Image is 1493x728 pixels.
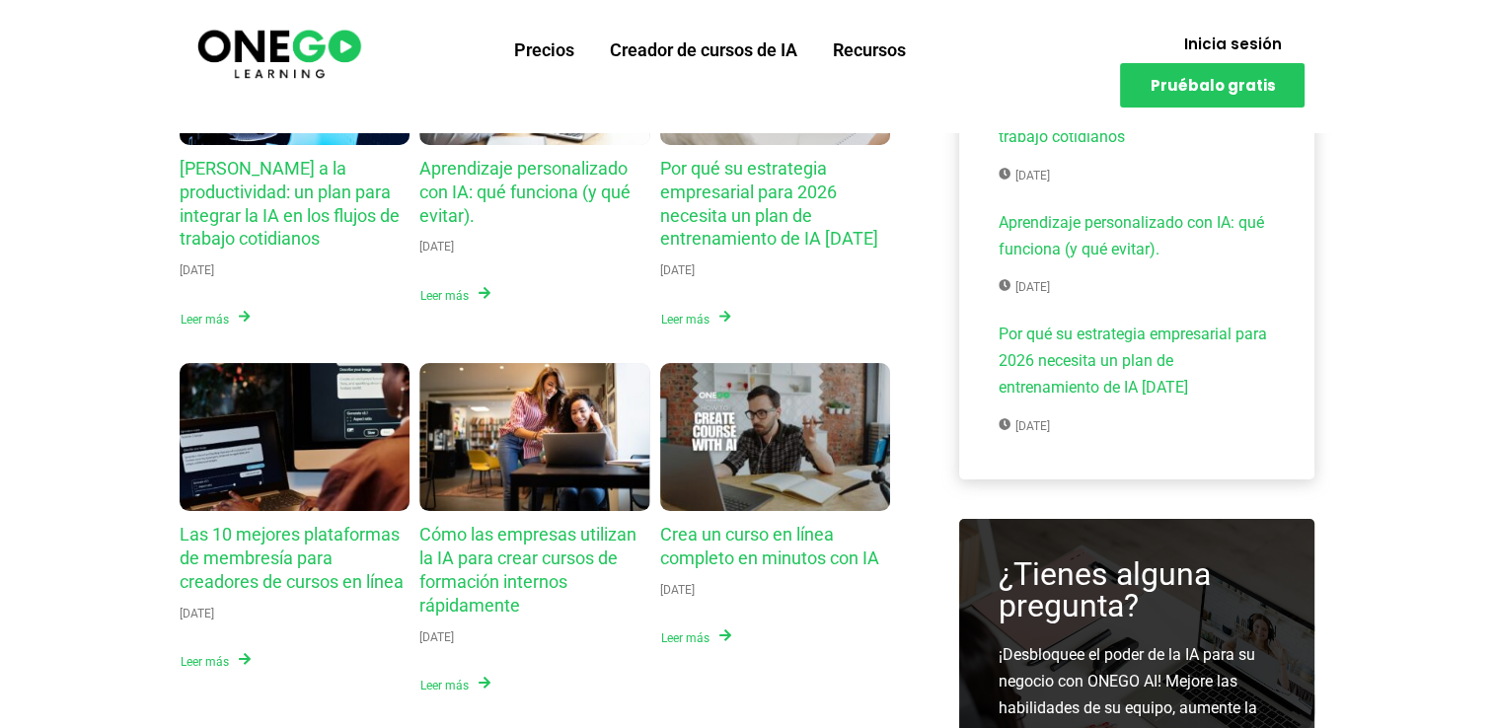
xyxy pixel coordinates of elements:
[1120,63,1305,108] a: Pruébalo gratis
[496,25,592,76] a: Precios
[419,524,636,615] a: Cómo las empresas utilizan la IA para crear cursos de formación internos rápidamente
[660,627,732,648] a: Leer más
[419,627,454,647] div: [DATE]
[1015,419,1050,433] font: [DATE]
[180,604,214,623] div: [DATE]
[180,524,404,592] a: Las 10 mejores plataformas de membresía para creadores de cursos en línea
[1183,36,1281,51] span: Inicia sesión
[660,309,732,329] a: Leer más
[419,675,491,695] a: Leer más
[420,679,469,692] font: Leer más
[419,158,631,226] a: Aprendizaje personalizado con IA: qué funciona (y qué evitar).
[592,25,815,76] a: Creador de cursos de IA
[180,309,252,329] a: Leer más
[1015,280,1050,294] font: [DATE]
[419,237,454,256] div: [DATE]
[999,558,1275,621] h3: ¿Tienes alguna pregunta?
[419,285,491,306] a: Leer más
[1150,78,1275,93] span: Pruébalo gratis
[660,363,891,511] a: Crea un curso en línea completo en minutos con IA
[660,524,879,568] a: Crea un curso en línea completo en minutos con IA
[660,260,695,280] div: [DATE]
[1015,169,1050,182] font: [DATE]
[815,25,924,76] a: Recursos
[420,289,469,303] font: Leer más
[180,363,411,511] a: Las 10 mejores plataformas de membresía para creadores de cursos en línea
[999,209,1275,267] span: Aprendizaje personalizado con IA: qué funciona (y qué evitar).
[999,321,1275,440] a: Por qué su estrategia empresarial para 2026 necesita un plan de entrenamiento de IA [DATE][DATE]
[180,260,214,280] div: [DATE]
[1159,25,1305,63] a: Inicia sesión
[181,312,229,326] font: Leer más
[419,363,650,511] a: Cómo las empresas utilizan la IA para crear cursos de formación internos rápidamente
[999,321,1275,406] span: Por qué su estrategia empresarial para 2026 necesita un plan de entrenamiento de IA [DATE]
[661,312,709,326] font: Leer más
[661,631,709,645] font: Leer más
[999,209,1275,301] a: Aprendizaje personalizado con IA: qué funciona (y qué evitar).[DATE]
[181,655,229,669] font: Leer más
[660,580,695,600] div: [DATE]
[660,158,878,249] a: Por qué su estrategia empresarial para 2026 necesita un plan de entrenamiento de IA [DATE]
[180,651,252,672] a: Leer más
[180,158,400,249] a: [PERSON_NAME] a la productividad: un plan para integrar la IA en los flujos de trabajo cotidianos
